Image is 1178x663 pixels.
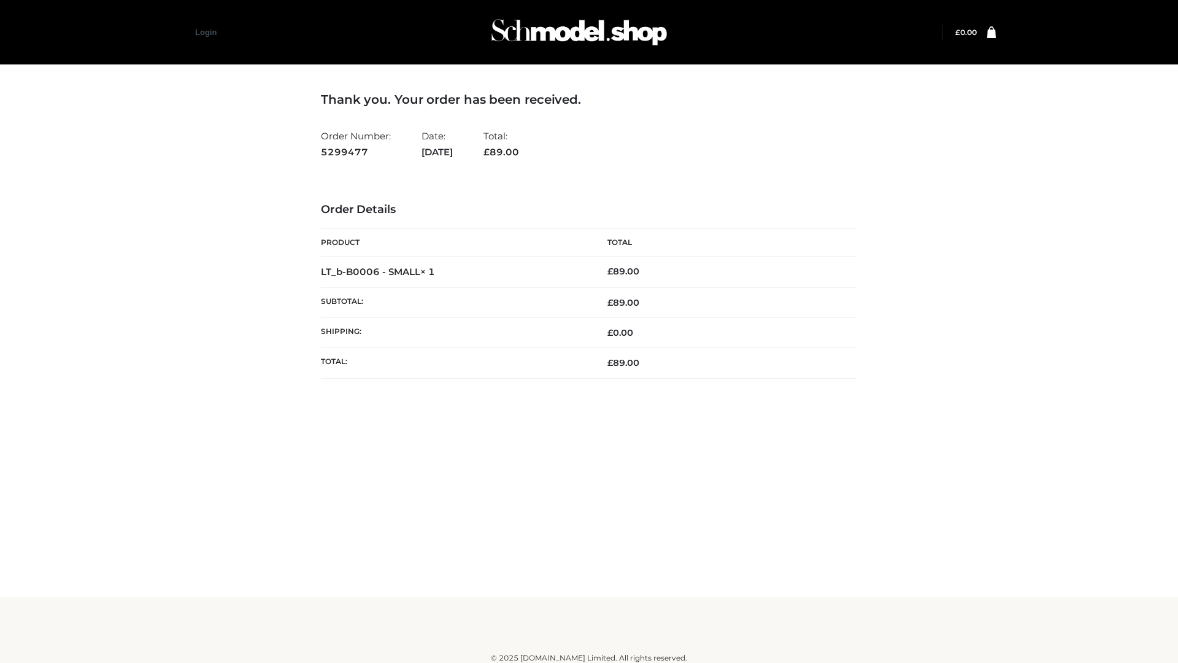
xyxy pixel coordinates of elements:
th: Shipping: [321,318,589,348]
bdi: 89.00 [607,266,639,277]
span: £ [607,357,613,368]
a: Login [195,28,217,37]
th: Product [321,229,589,257]
span: £ [955,28,960,37]
span: £ [607,266,613,277]
span: 89.00 [607,297,639,308]
strong: LT_b-B0006 - SMALL [321,266,435,277]
bdi: 0.00 [955,28,977,37]
a: £0.00 [955,28,977,37]
bdi: 0.00 [607,327,633,338]
img: Schmodel Admin 964 [487,8,671,56]
h3: Thank you. Your order has been received. [321,92,857,107]
li: Date: [422,125,453,163]
li: Order Number: [321,125,391,163]
h3: Order Details [321,203,857,217]
strong: × 1 [420,266,435,277]
th: Subtotal: [321,287,589,317]
th: Total [589,229,857,257]
strong: 5299477 [321,144,391,160]
strong: [DATE] [422,144,453,160]
span: 89.00 [607,357,639,368]
span: 89.00 [483,146,519,158]
span: £ [607,297,613,308]
span: £ [483,146,490,158]
th: Total: [321,348,589,378]
li: Total: [483,125,519,163]
span: £ [607,327,613,338]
